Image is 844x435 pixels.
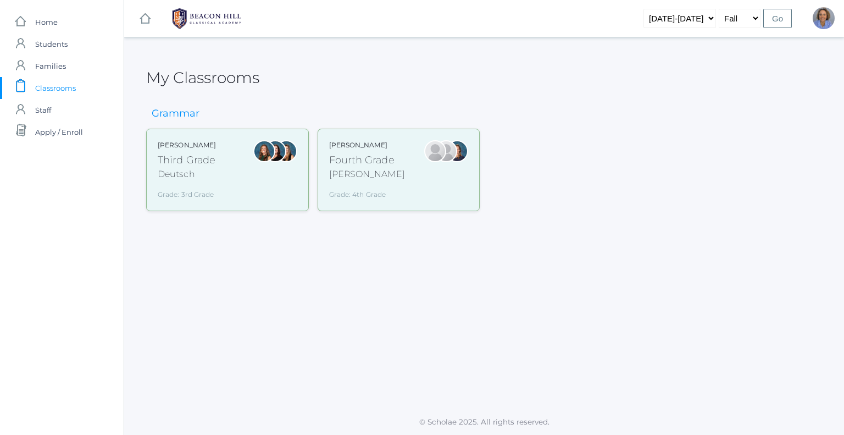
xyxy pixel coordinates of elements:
[158,168,216,181] div: Deutsch
[35,11,58,33] span: Home
[253,140,275,162] div: Andrea Deutsch
[35,55,66,77] span: Families
[329,140,405,150] div: [PERSON_NAME]
[158,185,216,200] div: Grade: 3rd Grade
[329,168,405,181] div: [PERSON_NAME]
[424,140,446,162] div: Lydia Chaffin
[329,153,405,168] div: Fourth Grade
[35,33,68,55] span: Students
[165,5,248,32] img: 1_BHCALogos-05.png
[329,185,405,200] div: Grade: 4th Grade
[158,140,216,150] div: [PERSON_NAME]
[446,140,468,162] div: Ellie Bradley
[763,9,792,28] input: Go
[35,121,83,143] span: Apply / Enroll
[146,69,259,86] h2: My Classrooms
[158,153,216,168] div: Third Grade
[813,7,835,29] div: Sandra Velasquez
[435,140,457,162] div: Heather Porter
[35,77,76,99] span: Classrooms
[264,140,286,162] div: Katie Watters
[35,99,51,121] span: Staff
[124,416,844,427] p: © Scholae 2025. All rights reserved.
[275,140,297,162] div: Juliana Fowler
[146,108,205,119] h3: Grammar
